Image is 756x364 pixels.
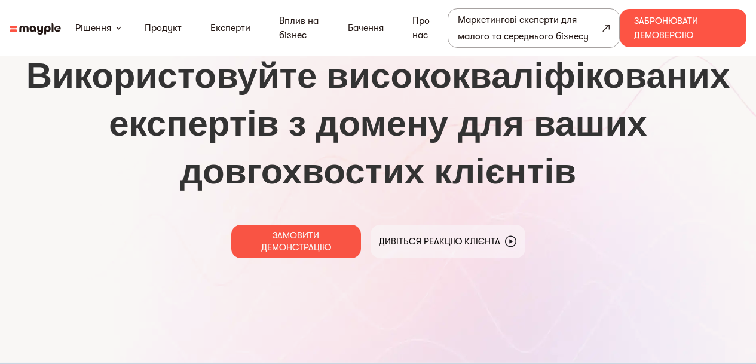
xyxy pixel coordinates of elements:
font: Рішення [75,23,111,33]
a: Маркетингові експерти для малого та середнього бізнесу [448,8,620,48]
img: логотип-майпл [10,23,61,35]
font: Про нас [412,16,430,41]
a: Дивіться реакцію клієнта [371,225,525,258]
img: стрілка вниз [116,26,121,30]
a: Вплив на бізнес [279,14,320,42]
font: Забронювати демоверсію [634,16,698,41]
font: Бачення [348,23,384,33]
font: Використовуйте висококваліфікованих експертів з домену для ваших довгохвостих клієнтів [26,53,730,193]
a: Експерти [210,21,250,35]
a: ЗАМОВИТИ ДЕМОНСТРАЦІЮ [231,225,361,258]
a: Бачення [348,21,384,35]
a: Рішення [75,21,111,35]
font: Вплив на бізнес [279,16,319,41]
font: Дивіться реакцію клієнта [379,236,500,247]
font: Продукт [145,23,182,33]
a: Продукт [145,21,182,35]
a: Про нас [412,14,433,42]
font: ЗАМОВИТИ ДЕМОНСТРАЦІЮ [261,230,331,253]
font: Маркетингові експерти для малого та середнього бізнесу [458,14,589,42]
font: Експерти [210,23,250,33]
